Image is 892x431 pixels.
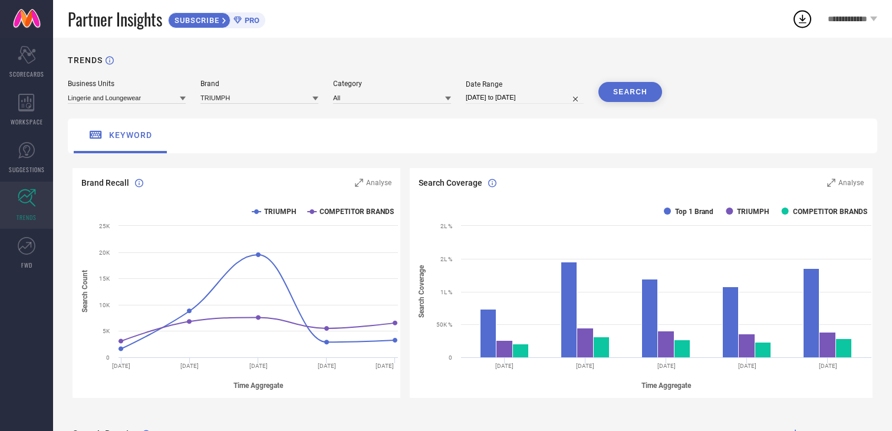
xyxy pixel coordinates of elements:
[440,256,452,262] text: 2L %
[598,82,662,102] button: SEARCH
[496,363,514,369] text: [DATE]
[11,117,43,126] span: WORKSPACE
[99,249,110,256] text: 20K
[366,179,391,187] span: Analyse
[320,208,394,216] text: COMPETITOR BRANDS
[440,289,452,295] text: 1L %
[318,363,336,369] text: [DATE]
[180,363,199,369] text: [DATE]
[17,213,37,222] span: TRENDS
[21,261,32,269] span: FWD
[81,271,89,313] tspan: Search Count
[793,208,867,216] text: COMPETITOR BRANDS
[249,363,268,369] text: [DATE]
[68,7,162,31] span: Partner Insights
[264,208,296,216] text: TRIUMPH
[106,354,110,361] text: 0
[233,381,284,390] tspan: Time Aggregate
[200,80,318,88] div: Brand
[99,275,110,282] text: 15K
[68,80,186,88] div: Business Units
[641,381,692,390] tspan: Time Aggregate
[103,328,110,334] text: 5K
[417,265,426,318] tspan: Search Coverage
[657,363,676,369] text: [DATE]
[440,223,452,229] text: 2L %
[792,8,813,29] div: Open download list
[169,16,222,25] span: SUBSCRIBE
[9,165,45,174] span: SUGGESTIONS
[81,178,129,187] span: Brand Recall
[68,55,103,65] h1: TRENDS
[109,130,152,140] span: keyword
[838,179,864,187] span: Analyse
[355,179,363,187] svg: Zoom
[112,363,130,369] text: [DATE]
[168,9,265,28] a: SUBSCRIBEPRO
[466,80,584,88] div: Date Range
[333,80,451,88] div: Category
[9,70,44,78] span: SCORECARDS
[675,208,713,216] text: Top 1 Brand
[577,363,595,369] text: [DATE]
[419,178,482,187] span: Search Coverage
[819,363,837,369] text: [DATE]
[449,354,452,361] text: 0
[242,16,259,25] span: PRO
[737,208,769,216] text: TRIUMPH
[376,363,394,369] text: [DATE]
[827,179,835,187] svg: Zoom
[436,321,452,328] text: 50K %
[466,91,584,104] input: Select date range
[738,363,756,369] text: [DATE]
[99,223,110,229] text: 25K
[99,302,110,308] text: 10K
